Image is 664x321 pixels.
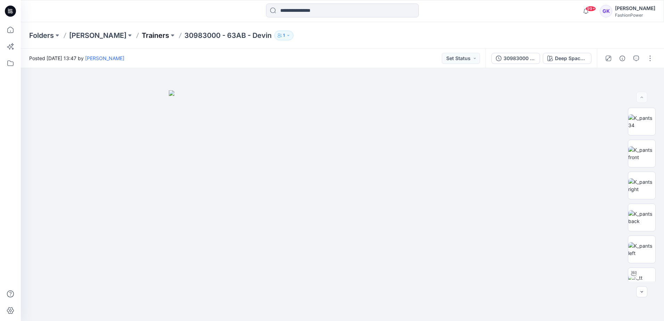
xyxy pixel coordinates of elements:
[615,13,655,18] div: FashionPower
[543,53,591,64] button: Deep Space Blue (as swatch) + Blue Dune (as swatch)
[169,90,516,321] img: eyJhbGciOiJIUzI1NiIsImtpZCI6IjAiLCJzbHQiOiJzZXMiLCJ0eXAiOiJKV1QifQ.eyJkYXRhIjp7InR5cGUiOiJzdG9yYW...
[29,31,54,40] a: Folders
[615,4,655,13] div: [PERSON_NAME]
[555,55,587,62] div: Deep Space Blue (as swatch) + Blue Dune (as swatch)
[184,31,272,40] p: 30983000 - 63AB - Devin
[600,5,612,17] div: GK
[628,242,655,257] img: K_pants left
[274,31,293,40] button: 1
[628,274,655,289] img: K_tt pants
[586,6,596,11] span: 99+
[504,55,536,62] div: 30983000 - 63AB - Devin
[142,31,169,40] a: Trainers
[628,114,655,129] img: K_pants 34
[628,146,655,161] img: K_pants front
[617,53,628,64] button: Details
[491,53,540,64] button: 30983000 - 63AB - Devin
[283,32,285,39] p: 1
[628,178,655,193] img: K_pants right
[628,210,655,225] img: K_pants back
[69,31,126,40] a: [PERSON_NAME]
[85,55,124,61] a: [PERSON_NAME]
[29,55,124,62] span: Posted [DATE] 13:47 by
